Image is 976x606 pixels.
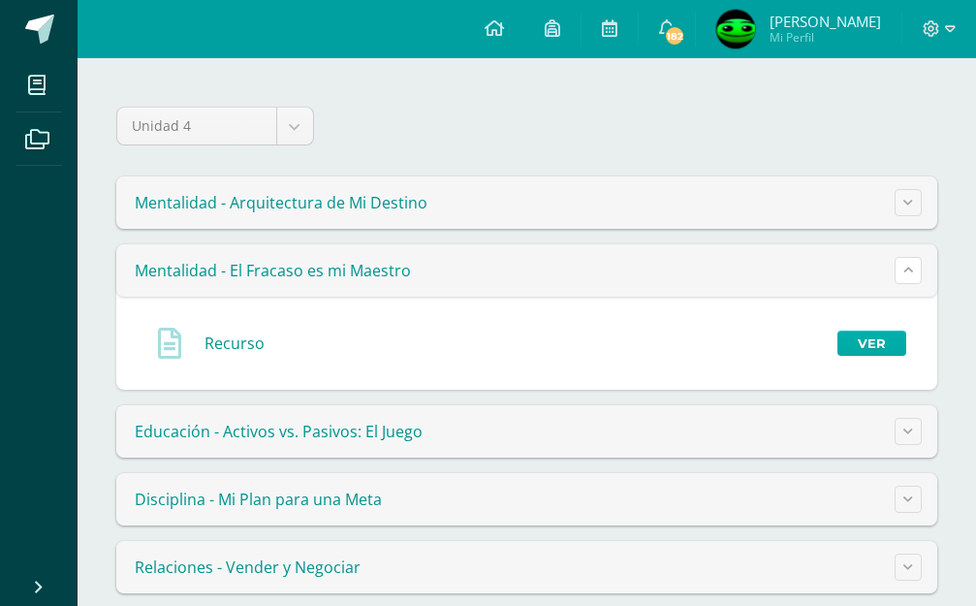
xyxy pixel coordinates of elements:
span: Recurso [205,333,265,354]
span: Educación - Activos vs. Pasivos: El Juego [135,421,423,442]
summary: Educación - Activos vs. Pasivos: El Juego [116,405,937,458]
summary: Disciplina - Mi Plan para una Meta [116,473,937,526]
span: Mi Perfil [770,29,881,46]
span: [PERSON_NAME] [770,12,881,31]
span: Mentalidad - Arquitectura de Mi Destino [135,192,427,213]
span: Relaciones - Vender y Negociar [135,557,361,578]
summary: Relaciones - Vender y Negociar [116,541,937,593]
span: Unidad 4 [132,108,262,144]
summary: Mentalidad - El Fracaso es mi Maestro [116,244,937,297]
span: Disciplina - Mi Plan para una Meta [135,489,382,510]
a: Unidad 4 [117,108,313,144]
summary: Mentalidad - Arquitectura de Mi Destino [116,176,937,229]
img: 7235b72b073c1602ee5854eaeb99332b.png [716,10,755,48]
span: 182 [664,25,685,47]
span: Mentalidad - El Fracaso es mi Maestro [135,260,411,281]
a: Ver [837,331,906,356]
